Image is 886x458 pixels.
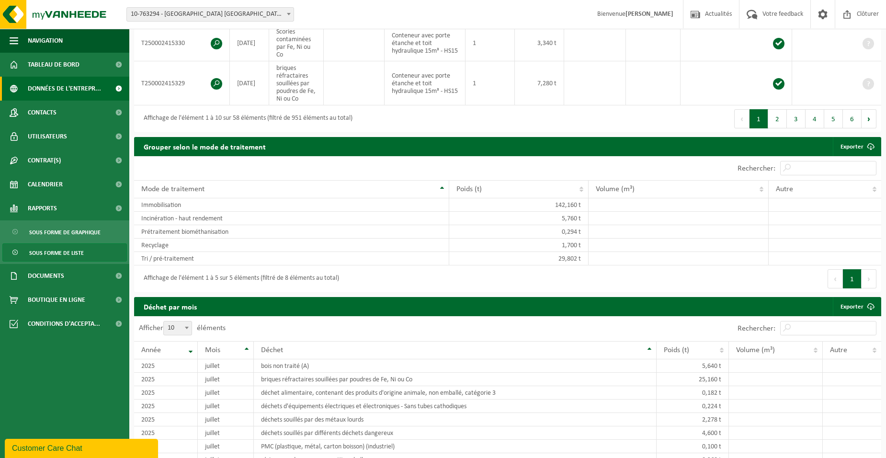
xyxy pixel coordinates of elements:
[261,346,283,354] span: Déchet
[134,373,198,386] td: 2025
[657,359,729,373] td: 5,640 t
[134,359,198,373] td: 2025
[657,400,729,413] td: 0,224 t
[254,400,657,413] td: déchets d'équipements électriques et électroniques - Sans tubes cathodiques
[515,25,564,61] td: 3,340 t
[456,185,482,193] span: Poids (t)
[254,426,657,440] td: déchets souillés par différents déchets dangereux
[126,7,294,22] span: 10-763294 - HOGANAS BELGIUM - ATH
[862,109,876,128] button: Next
[738,165,775,172] label: Rechercher:
[205,346,220,354] span: Mois
[449,252,589,265] td: 29,802 t
[141,185,204,193] span: Mode de traitement
[776,185,793,193] span: Autre
[230,25,269,61] td: [DATE]
[466,61,515,105] td: 1
[830,346,847,354] span: Autre
[134,252,449,265] td: Tri / pré-traitement
[134,225,449,239] td: Prétraitement biométhanisation
[449,239,589,252] td: 1,700 t
[198,426,254,440] td: juillet
[862,269,876,288] button: Next
[198,413,254,426] td: juillet
[254,373,657,386] td: briques réfractaires souillées par poudres de Fe, Ni ou Co
[134,198,449,212] td: Immobilisation
[843,269,862,288] button: 1
[466,25,515,61] td: 1
[734,109,750,128] button: Previous
[134,239,449,252] td: Recyclage
[2,243,127,262] a: Sous forme de liste
[134,25,230,61] td: T250002415330
[254,413,657,426] td: déchets souillés par des métaux lourds
[134,413,198,426] td: 2025
[198,440,254,453] td: juillet
[768,109,787,128] button: 2
[28,288,85,312] span: Boutique en ligne
[127,8,294,21] span: 10-763294 - HOGANAS BELGIUM - ATH
[163,321,192,335] span: 10
[625,11,673,18] strong: [PERSON_NAME]
[596,185,635,193] span: Volume (m³)
[828,269,843,288] button: Previous
[515,61,564,105] td: 7,280 t
[134,61,230,105] td: T250002415329
[139,270,339,287] div: Affichage de l'élément 1 à 5 sur 5 éléments (filtré de 8 éléments au total)
[657,373,729,386] td: 25,160 t
[385,61,466,105] td: Conteneur avec porte étanche et toit hydraulique 15m³ - HS15
[141,346,161,354] span: Année
[139,324,226,332] label: Afficher éléments
[28,77,101,101] span: Données de l'entrepr...
[134,400,198,413] td: 2025
[198,400,254,413] td: juillet
[269,61,324,105] td: briques réfractaires souillées par poudres de Fe, Ni ou Co
[736,346,775,354] span: Volume (m³)
[254,386,657,400] td: déchet alimentaire, contenant des produits d'origine animale, non emballé, catégorie 3
[787,109,806,128] button: 3
[833,297,880,316] a: Exporter
[657,413,729,426] td: 2,278 t
[269,25,324,61] td: Scories contaminées par Fe, Ni ou Co
[134,297,206,316] h2: Déchet par mois
[28,149,61,172] span: Contrat(s)
[2,223,127,241] a: Sous forme de graphique
[198,359,254,373] td: juillet
[134,386,198,400] td: 2025
[134,426,198,440] td: 2025
[139,110,352,127] div: Affichage de l'élément 1 à 10 sur 58 éléments (filtré de 951 éléments au total)
[134,440,198,453] td: 2025
[750,109,768,128] button: 1
[664,346,689,354] span: Poids (t)
[657,386,729,400] td: 0,182 t
[385,25,466,61] td: Conteneur avec porte étanche et toit hydraulique 15m³ - HS15
[28,196,57,220] span: Rapports
[843,109,862,128] button: 6
[28,101,57,125] span: Contacts
[824,109,843,128] button: 5
[28,53,80,77] span: Tableau de bord
[29,244,84,262] span: Sous forme de liste
[164,321,192,335] span: 10
[28,125,67,149] span: Utilisateurs
[28,264,64,288] span: Documents
[134,137,275,156] h2: Grouper selon le mode de traitement
[29,223,101,241] span: Sous forme de graphique
[230,61,269,105] td: [DATE]
[28,29,63,53] span: Navigation
[28,172,63,196] span: Calendrier
[449,198,589,212] td: 142,160 t
[449,212,589,225] td: 5,760 t
[254,359,657,373] td: bois non traité (A)
[657,440,729,453] td: 0,100 t
[657,426,729,440] td: 4,600 t
[198,373,254,386] td: juillet
[198,386,254,400] td: juillet
[833,137,880,156] a: Exporter
[5,437,160,458] iframe: chat widget
[806,109,824,128] button: 4
[449,225,589,239] td: 0,294 t
[28,312,100,336] span: Conditions d'accepta...
[254,440,657,453] td: PMC (plastique, métal, carton boisson) (industriel)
